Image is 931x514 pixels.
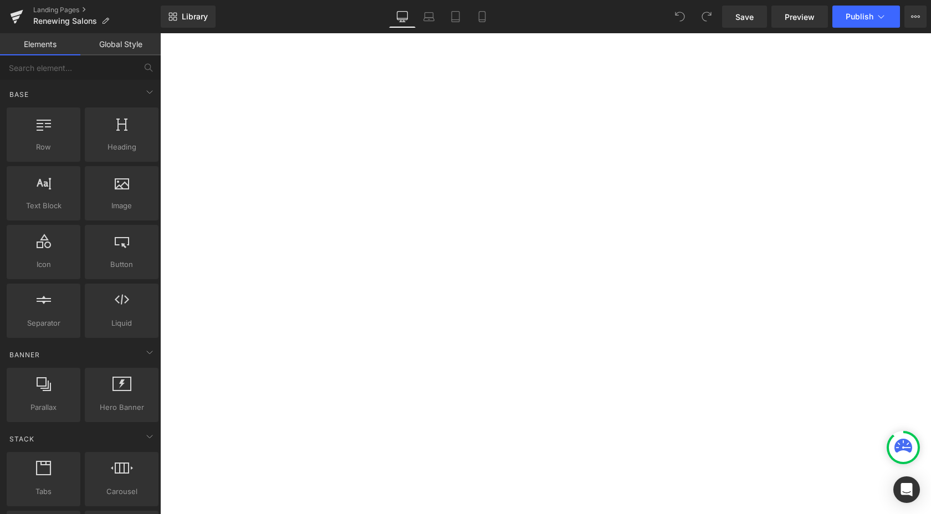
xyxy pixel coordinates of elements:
[88,141,155,153] span: Heading
[8,349,41,360] span: Banner
[88,486,155,497] span: Carousel
[8,434,35,444] span: Stack
[33,6,161,14] a: Landing Pages
[832,6,900,28] button: Publish
[88,402,155,413] span: Hero Banner
[389,6,416,28] a: Desktop
[695,6,718,28] button: Redo
[469,6,495,28] a: Mobile
[771,6,828,28] a: Preview
[161,6,216,28] a: New Library
[893,476,920,503] div: Open Intercom Messenger
[10,200,77,212] span: Text Block
[10,141,77,153] span: Row
[10,259,77,270] span: Icon
[10,486,77,497] span: Tabs
[904,6,927,28] button: More
[88,200,155,212] span: Image
[735,11,754,23] span: Save
[10,402,77,413] span: Parallax
[10,317,77,329] span: Separator
[80,33,161,55] a: Global Style
[8,89,30,100] span: Base
[846,12,873,21] span: Publish
[33,17,97,25] span: Renewing Salons
[88,259,155,270] span: Button
[669,6,691,28] button: Undo
[785,11,815,23] span: Preview
[416,6,442,28] a: Laptop
[442,6,469,28] a: Tablet
[182,12,208,22] span: Library
[88,317,155,329] span: Liquid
